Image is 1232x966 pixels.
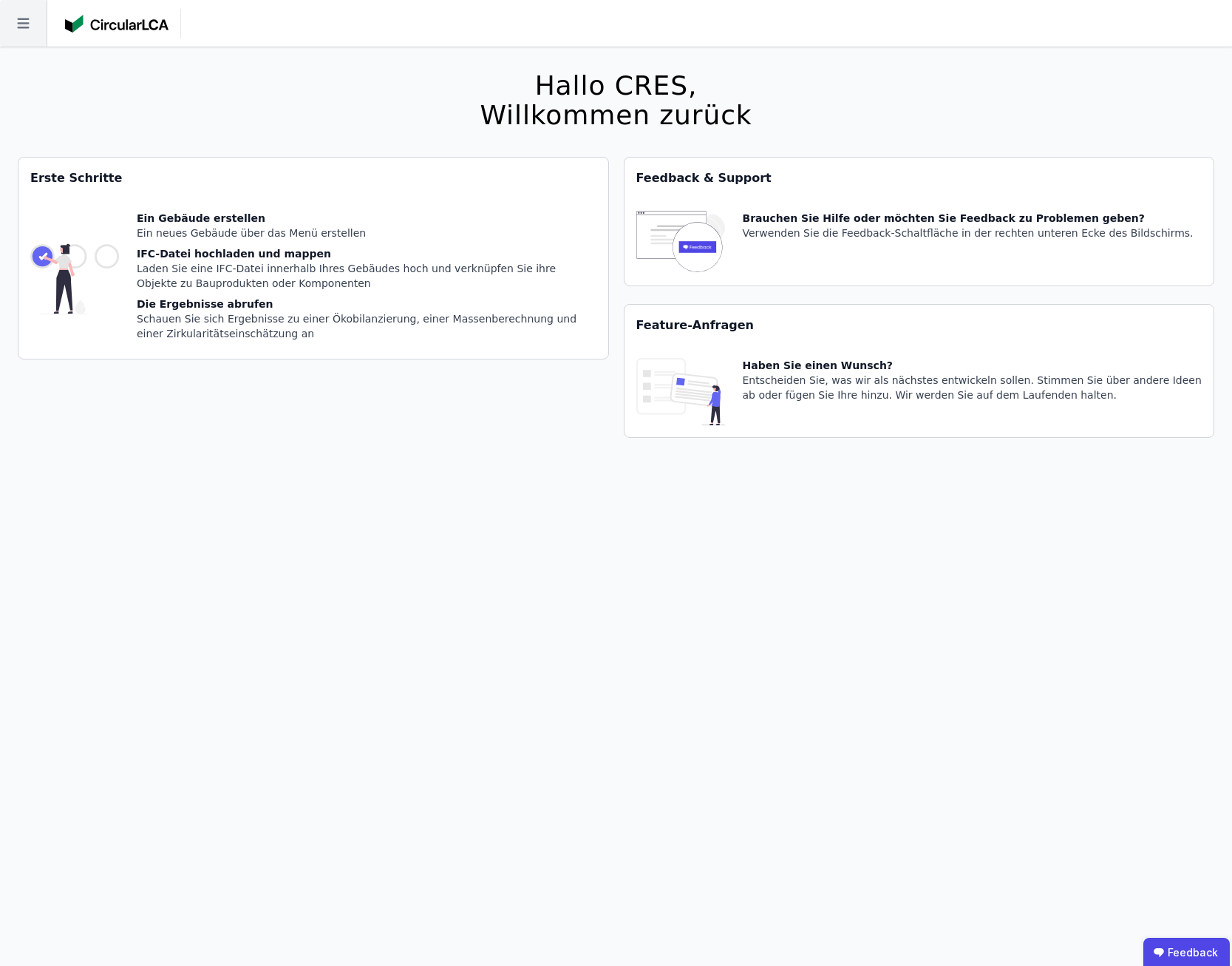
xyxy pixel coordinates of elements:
[743,373,1202,402] div: Entscheiden Sie, was wir als nächstes entwickeln sollen. Stimmen Sie über andere Ideen ab oder fü...
[743,226,1194,240] div: Verwenden Sie die Feedback-Schaltfläche in der rechten unteren Ecke des Bildschirms.
[624,305,1214,346] div: Feature-Anfragen
[624,158,1214,199] div: Feedback & Support
[480,101,752,130] div: Willkommen zurück
[137,261,596,291] div: Laden Sie eine IFC-Datei innerhalb Ihres Gebäudes hoch und verknüpfen Sie ihre Objekte zu Bauprod...
[636,211,725,274] img: feedback-icon-HCTs5lye.svg
[137,211,596,226] div: Ein Gebäude erstellen
[636,358,725,425] img: feature_request_tile-UiXE1qGU.svg
[743,358,1202,373] div: Haben Sie einen Wunsch?
[137,226,596,240] div: Ein neues Gebäude über das Menü erstellen
[743,211,1194,226] div: Brauchen Sie Hilfe oder möchten Sie Feedback zu Problemen geben?
[137,246,596,261] div: IFC-Datei hochladen und mappen
[137,311,596,341] div: Schauen Sie sich Ergebnisse zu einer Ökobilanzierung, einer Massenberechnung und einer Zirkularit...
[18,158,608,199] div: Erste Schritte
[137,297,596,311] div: Die Ergebnisse abrufen
[480,71,752,101] div: Hallo CRES,
[65,15,169,33] img: Concular
[30,211,119,347] img: getting_started_tile-DrF_GRSv.svg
